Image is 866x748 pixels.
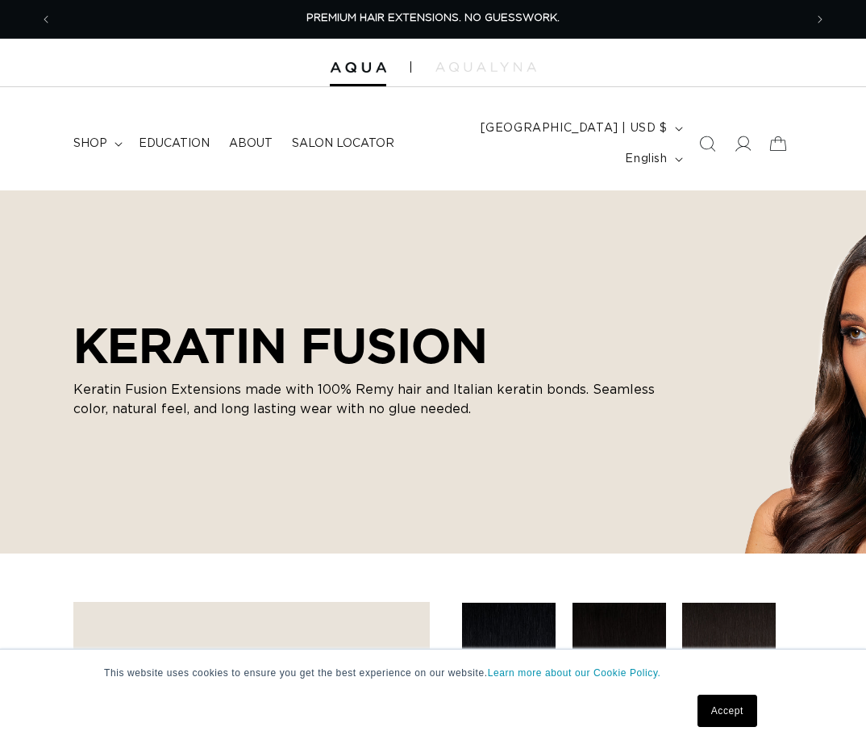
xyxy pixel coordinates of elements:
a: Accept [697,695,757,727]
summary: Search [689,126,725,161]
span: Salon Locator [292,136,394,151]
span: About [229,136,273,151]
h2: KERATIN FUSION [73,317,686,374]
span: PREMIUM HAIR EXTENSIONS. NO GUESSWORK. [306,13,560,23]
button: Next announcement [802,4,838,35]
p: This website uses cookies to ensure you get the best experience on our website. [104,666,762,680]
span: English [625,151,667,168]
summary: Lengths (0 selected) [90,619,413,677]
a: About [219,127,282,161]
span: Education [139,136,210,151]
span: Lengths [90,647,154,662]
button: [GEOGRAPHIC_DATA] | USD $ [471,113,689,144]
a: Learn more about our Cookie Policy. [488,667,661,679]
a: Education [129,127,219,161]
span: shop [73,136,107,151]
p: Keratin Fusion Extensions made with 100% Remy hair and Italian keratin bonds. Seamless color, nat... [73,380,686,419]
button: English [615,144,689,174]
img: aqualyna.com [435,62,536,72]
button: Previous announcement [28,4,64,35]
a: Salon Locator [282,127,404,161]
summary: shop [64,127,129,161]
img: Aqua Hair Extensions [330,62,386,73]
span: [GEOGRAPHIC_DATA] | USD $ [481,120,668,137]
